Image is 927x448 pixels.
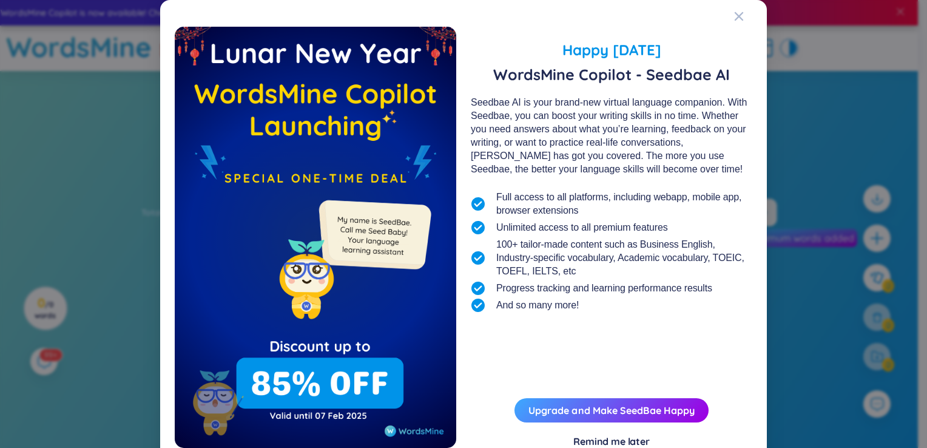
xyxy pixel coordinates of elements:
button: Upgrade and Make SeedBae Happy [514,398,709,423]
span: Happy [DATE] [471,39,752,61]
div: Seedbae AI is your brand-new virtual language companion. With Seedbae, you can boost your writing... [471,96,752,176]
span: WordsMine Copilot - Seedbae AI [471,66,752,84]
span: 100+ tailor-made content such as Business English, Industry-specific vocabulary, Academic vocabul... [496,238,752,278]
a: Upgrade and Make SeedBae Happy [528,404,695,416]
span: Progress tracking and learning performance results [496,282,712,295]
img: wmFlashDealEmpty.967f2bab.png [175,27,456,448]
span: Full access to all platforms, including webapp, mobile app, browser extensions [496,191,752,217]
span: And so many more! [496,299,579,312]
span: Unlimited access to all premium features [496,221,668,234]
div: Remind me later [573,435,650,448]
img: minionSeedbaeMessage.35ffe99e.png [313,175,434,296]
